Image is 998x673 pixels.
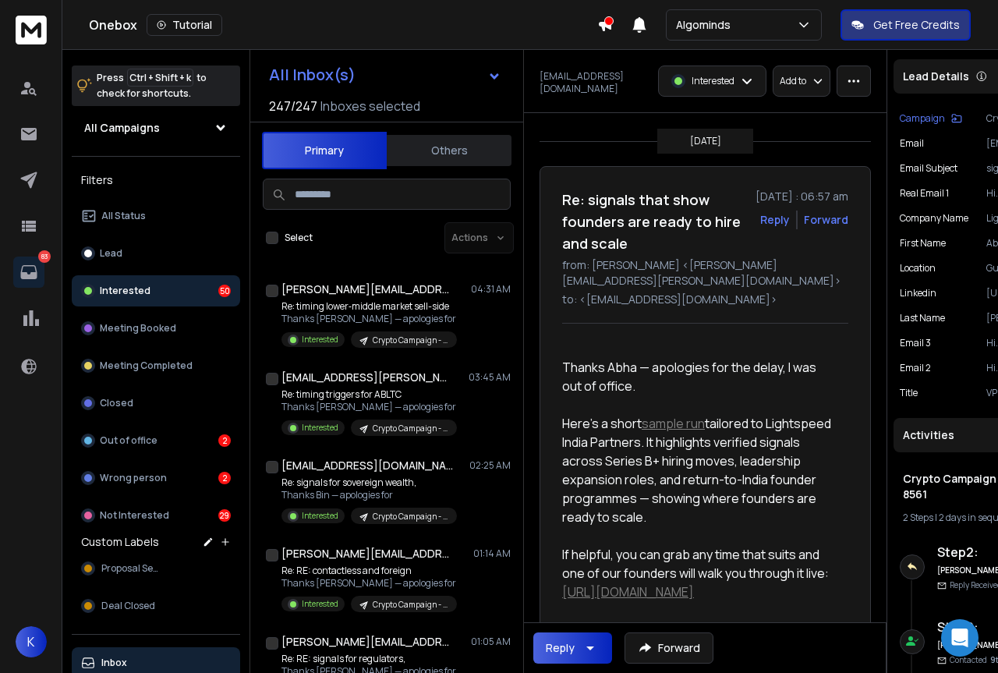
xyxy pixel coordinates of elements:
[373,423,448,434] p: Crypto Campaign - Row 3001 - 8561
[100,397,133,409] p: Closed
[373,599,448,611] p: Crypto Campaign - Row 3001 - 8561
[473,547,511,560] p: 01:14 AM
[72,590,240,622] button: Deal Closed
[72,313,240,344] button: Meeting Booked
[72,238,240,269] button: Lead
[900,362,931,374] p: Email 2
[900,287,936,299] p: linkedin
[642,415,705,432] a: sample run
[127,69,193,87] span: Ctrl + Shift + k
[281,476,457,489] p: Re: signals for sovereign wealth,
[533,632,612,664] button: Reply
[72,553,240,584] button: Proposal Sent
[900,312,945,324] p: Last Name
[903,69,969,84] p: Lead Details
[471,636,511,648] p: 01:05 AM
[72,388,240,419] button: Closed
[269,97,317,115] span: 247 / 247
[281,458,453,473] h1: [EMAIL_ADDRESS][DOMAIN_NAME]
[281,388,457,401] p: Re: timing triggers for ABLTC
[692,75,734,87] p: Interested
[320,97,420,115] h3: Inboxes selected
[900,237,946,250] p: First Name
[546,640,575,656] div: Reply
[676,17,737,33] p: Algominds
[760,212,790,228] button: Reply
[562,620,836,639] div: Best,
[281,401,457,413] p: Thanks [PERSON_NAME] — apologies for
[100,472,167,484] p: Wrong person
[101,657,127,669] p: Inbox
[281,546,453,561] h1: [PERSON_NAME][EMAIL_ADDRESS][DOMAIN_NAME]
[562,414,836,526] div: Here’s a short tailored to Lightspeed India Partners. It highlights verified signals across Serie...
[625,632,713,664] button: Forward
[469,459,511,472] p: 02:25 AM
[900,112,962,125] button: Campaign
[373,511,448,522] p: Crypto Campaign - Row 3001 - 8561
[84,120,160,136] h1: All Campaigns
[101,210,146,222] p: All Status
[89,14,597,36] div: Onebox
[562,189,746,254] h1: Re: signals that show founders are ready to hire and scale
[281,313,457,325] p: Thanks [PERSON_NAME] — apologies for
[562,292,848,307] p: to: <[EMAIL_ADDRESS][DOMAIN_NAME]>
[690,135,721,147] p: [DATE]
[900,337,931,349] p: Email 3
[281,653,457,665] p: Re: RE: signals for regulators,
[72,112,240,143] button: All Campaigns
[281,565,457,577] p: Re: RE: contactless and foreign
[100,285,150,297] p: Interested
[72,200,240,232] button: All Status
[101,562,163,575] span: Proposal Sent
[100,322,176,335] p: Meeting Booked
[257,59,514,90] button: All Inbox(s)
[281,300,457,313] p: Re: timing lower‑middle market sell-side
[302,422,338,434] p: Interested
[562,545,836,601] div: If helpful, you can grab any time that suits and one of our founders will walk you through it live:
[101,600,155,612] span: Deal Closed
[100,247,122,260] p: Lead
[302,334,338,345] p: Interested
[147,14,222,36] button: Tutorial
[100,360,193,372] p: Meeting Completed
[281,489,457,501] p: Thanks Bin — apologies for
[873,17,960,33] p: Get Free Credits
[900,212,968,225] p: Company Name
[100,434,157,447] p: Out of office
[469,371,511,384] p: 03:45 AM
[281,577,457,590] p: Thanks [PERSON_NAME] — apologies for
[900,262,936,275] p: location
[281,370,453,385] h1: [EMAIL_ADDRESS][PERSON_NAME][DOMAIN_NAME]
[900,112,945,125] p: Campaign
[941,619,979,657] div: Open Intercom Messenger
[72,462,240,494] button: Wrong person2
[900,137,924,150] p: Email
[281,634,453,650] h1: [PERSON_NAME][EMAIL_ADDRESS][PERSON_NAME][DOMAIN_NAME]
[540,70,649,95] p: [EMAIL_ADDRESS][DOMAIN_NAME]
[81,534,159,550] h3: Custom Labels
[16,626,47,657] button: K
[218,509,231,522] div: 29
[900,387,918,399] p: title
[387,133,511,168] button: Others
[903,511,933,524] span: 2 Steps
[285,232,313,244] label: Select
[38,250,51,263] p: 83
[302,598,338,610] p: Interested
[72,500,240,531] button: Not Interested29
[900,162,957,175] p: Email Subject
[780,75,806,87] p: Add to
[471,283,511,296] p: 04:31 AM
[804,212,848,228] div: Forward
[72,425,240,456] button: Out of office2
[562,257,848,289] p: from: [PERSON_NAME] <[PERSON_NAME][EMAIL_ADDRESS][PERSON_NAME][DOMAIN_NAME]>
[72,169,240,191] h3: Filters
[756,189,848,204] p: [DATE] : 06:57 am
[218,434,231,447] div: 2
[281,282,453,297] h1: [PERSON_NAME][EMAIL_ADDRESS][DOMAIN_NAME]
[841,9,971,41] button: Get Free Credits
[72,275,240,306] button: Interested50
[900,187,949,200] p: Real Email 1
